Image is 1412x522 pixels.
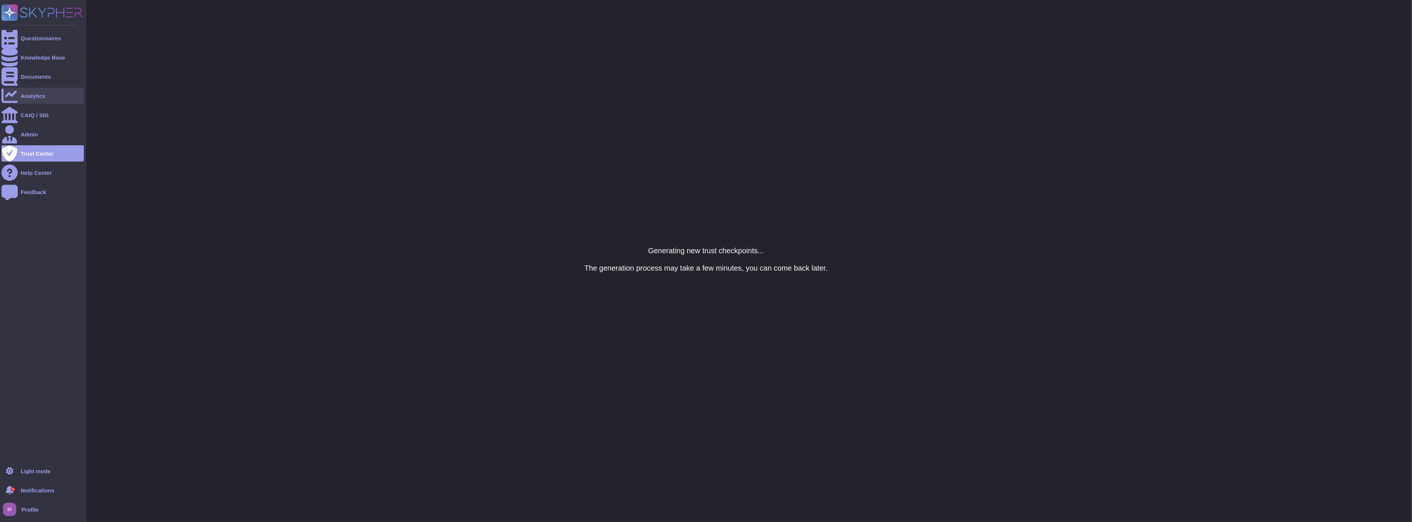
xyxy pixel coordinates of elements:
[21,468,51,474] div: Light mode
[21,170,52,176] div: Help Center
[21,74,51,79] div: Documents
[21,488,54,493] span: Notifications
[584,264,828,273] h5: The generation process may take a few minutes, you can come back later.
[21,189,46,195] div: Feedback
[21,35,61,41] div: Questionnaires
[1,68,84,85] a: Documents
[21,112,49,118] div: CAIQ / SIG
[21,151,53,156] div: Trust Center
[1,30,84,46] a: Questionnaires
[1,88,84,104] a: Analytics
[584,247,828,255] h5: Generating new trust checkpoints...
[1,126,84,142] a: Admin
[1,184,84,200] a: Feedback
[21,93,45,99] div: Analytics
[1,501,21,518] button: user
[11,487,15,492] div: 5
[3,503,16,516] img: user
[1,107,84,123] a: CAIQ / SIG
[1,49,84,65] a: Knowledge Base
[21,507,39,512] span: Profile
[1,145,84,162] a: Trust Center
[21,55,65,60] div: Knowledge Base
[21,132,38,137] div: Admin
[1,165,84,181] a: Help Center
